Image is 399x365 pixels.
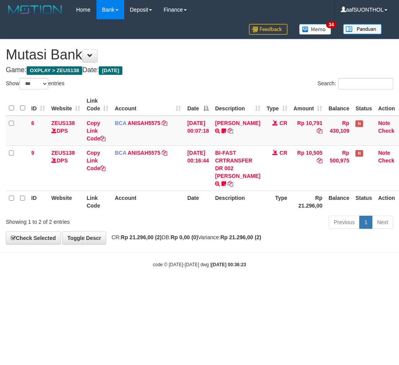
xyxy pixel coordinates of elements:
[378,157,394,164] a: Check
[115,120,126,126] span: BCA
[317,157,322,164] a: Copy Rp 10,505 to clipboard
[249,24,287,35] img: Feedback.jpg
[86,120,105,142] a: Copy Link Code
[325,145,352,191] td: Rp 500,975
[325,191,352,213] th: Balance
[338,78,393,90] input: Search:
[211,262,246,267] strong: [DATE] 00:36:23
[212,191,263,213] th: Description
[378,120,390,126] a: Note
[6,47,393,63] h1: Mutasi Bank
[279,150,287,156] span: CR
[48,191,83,213] th: Website
[28,191,48,213] th: ID
[291,94,326,116] th: Amount: activate to sort column ascending
[51,150,75,156] a: ZEUS138
[121,234,162,240] strong: Rp 21.296,00 (2)
[48,94,83,116] th: Website: activate to sort column ascending
[355,120,363,127] span: Has Note
[128,120,161,126] a: ANISAH5575
[291,191,326,213] th: Rp 21.296,00
[6,232,61,245] a: Check Selected
[184,191,212,213] th: Date
[279,120,287,126] span: CR
[51,120,75,126] a: ZEUS138
[228,181,233,187] a: Copy BI-FAST CRTRANSFER DR 002 AFIF SUPRAYITNO to clipboard
[212,94,263,116] th: Description: activate to sort column ascending
[153,262,246,267] small: code © [DATE]-[DATE] dwg |
[293,19,337,39] a: 34
[264,94,291,116] th: Type: activate to sort column ascending
[6,215,161,226] div: Showing 1 to 2 of 2 entries
[378,150,390,156] a: Note
[291,145,326,191] td: Rp 10,505
[19,78,48,90] select: Showentries
[228,128,233,134] a: Copy ARIFS EFENDI to clipboard
[48,145,83,191] td: DPS
[326,21,336,28] span: 34
[31,150,34,156] span: 9
[83,191,112,213] th: Link Code
[325,94,352,116] th: Balance
[220,234,261,240] strong: Rp 21.296,00 (2)
[184,94,212,116] th: Date: activate to sort column descending
[27,66,82,75] span: OXPLAY > ZEUS138
[352,191,375,213] th: Status
[184,145,212,191] td: [DATE] 00:16:44
[112,94,184,116] th: Account: activate to sort column ascending
[352,94,375,116] th: Status
[31,120,34,126] span: 6
[128,150,161,156] a: ANISAH5575
[108,234,261,240] span: CR: DB: Variance:
[184,116,212,146] td: [DATE] 00:07:18
[378,128,394,134] a: Check
[291,116,326,146] td: Rp 10,791
[318,78,393,90] label: Search:
[6,66,393,74] h4: Game: Date:
[99,66,122,75] span: [DATE]
[86,150,105,171] a: Copy Link Code
[171,234,198,240] strong: Rp 0,00 (0)
[6,78,64,90] label: Show entries
[325,116,352,146] td: Rp 430,109
[264,191,291,213] th: Type
[359,216,372,229] a: 1
[62,232,106,245] a: Toggle Descr
[112,191,184,213] th: Account
[48,116,83,146] td: DPS
[355,150,363,157] span: Has Note
[162,150,167,156] a: Copy ANISAH5575 to clipboard
[343,24,382,34] img: panduan.png
[317,128,322,134] a: Copy Rp 10,791 to clipboard
[299,24,331,35] img: Button%20Memo.svg
[6,4,64,15] img: MOTION_logo.png
[215,120,260,126] a: [PERSON_NAME]
[372,216,393,229] a: Next
[83,94,112,116] th: Link Code: activate to sort column ascending
[115,150,126,156] span: BCA
[162,120,167,126] a: Copy ANISAH5575 to clipboard
[28,94,48,116] th: ID: activate to sort column ascending
[212,145,263,191] td: BI-FAST CRTRANSFER DR 002 [PERSON_NAME]
[329,216,360,229] a: Previous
